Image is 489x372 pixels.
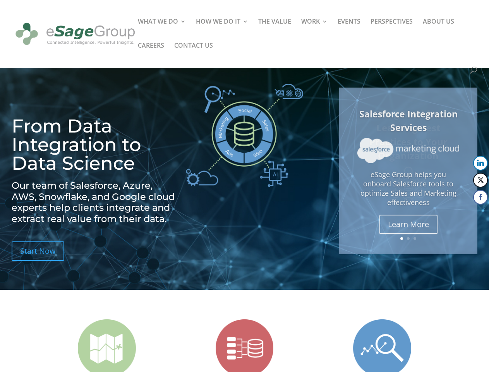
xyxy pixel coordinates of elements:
[414,237,416,240] a: 3
[12,241,64,261] a: Start Now
[12,117,177,176] h1: From Data Integration to Data Science
[371,19,413,43] a: PERSPECTIVES
[12,180,177,229] h2: Our team of Salesforce, Azure, AWS, Snowflake, and Google cloud experts help clients integrate an...
[400,237,403,240] a: 1
[196,19,248,43] a: HOW WE DO IT
[473,173,488,188] button: Twitter Share
[369,107,448,162] a: Bring Machine Learning Best Practices to Your Organization
[174,43,213,67] a: CONTACT US
[338,19,360,43] a: EVENTS
[13,17,137,51] img: eSage Group
[258,19,291,43] a: THE VALUE
[423,19,454,43] a: ABOUT US
[473,190,488,205] button: Facebook Share
[138,43,164,67] a: CAREERS
[379,215,438,235] a: Learn More
[138,19,186,43] a: WHAT WE DO
[473,156,488,170] button: LinkedIn Share
[407,237,410,240] a: 2
[301,19,328,43] a: WORK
